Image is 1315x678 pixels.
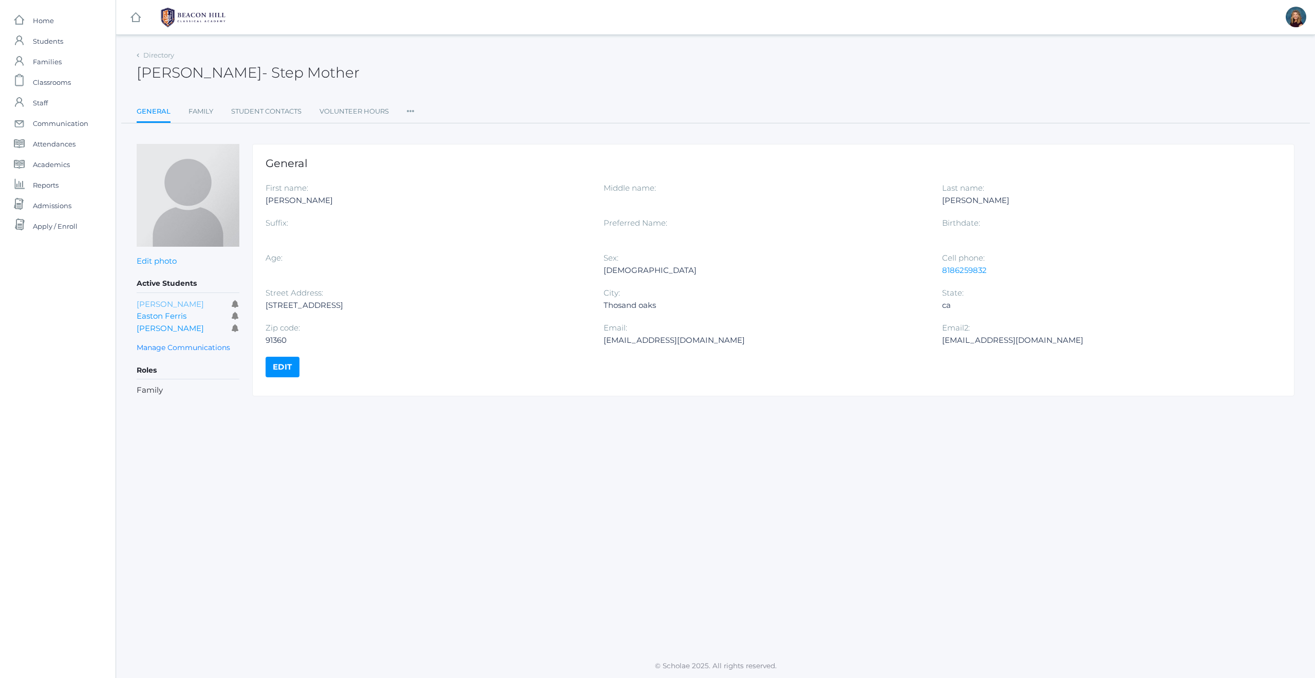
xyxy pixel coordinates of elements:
label: Email2: [942,323,970,333]
a: Easton Ferris [137,311,186,321]
label: Sex: [604,253,618,263]
a: [PERSON_NAME] [137,299,204,309]
label: State: [942,288,964,298]
label: Middle name: [604,183,656,193]
div: [PERSON_NAME] [266,194,588,207]
label: Birthdate: [942,218,980,228]
i: Receives communications for this student [232,324,239,332]
span: Staff [33,93,48,113]
div: 91360 [266,334,588,346]
a: Edit [266,357,299,377]
div: [DEMOGRAPHIC_DATA] [604,264,926,277]
h5: Roles [137,362,239,379]
div: Thosand oaks [604,299,926,311]
h5: Active Students [137,275,239,292]
div: [PERSON_NAME] [942,194,1265,207]
img: BHCALogos-05-308ed15e86a5a0abce9b8dd61676a3503ac9727e845dece92d48e8588c001991.png [155,5,232,30]
a: Directory [143,51,174,59]
div: Lindsay Leeds [1286,7,1306,27]
label: Zip code: [266,323,300,333]
span: - Step Mother [262,64,360,81]
span: Attendances [33,134,76,154]
span: Communication [33,113,88,134]
a: Family [189,101,213,122]
p: © Scholae 2025. All rights reserved. [116,661,1315,671]
img: Randi Ferris [137,144,239,247]
a: Volunteer Hours [320,101,389,122]
span: Reports [33,175,59,195]
span: Admissions [33,195,71,216]
a: Student Contacts [231,101,302,122]
label: Street Address: [266,288,323,298]
div: [EMAIL_ADDRESS][DOMAIN_NAME] [604,334,926,346]
label: Cell phone: [942,253,985,263]
span: Apply / Enroll [33,216,78,236]
li: Family [137,384,239,396]
span: Families [33,51,62,72]
label: First name: [266,183,308,193]
label: Email: [604,323,627,333]
a: Manage Communications [137,342,230,354]
i: Receives communications for this student [232,300,239,308]
a: Edit photo [137,256,177,266]
div: [EMAIL_ADDRESS][DOMAIN_NAME] [942,334,1265,346]
label: Last name: [942,183,984,193]
span: Students [33,31,63,51]
span: Home [33,10,54,31]
a: General [137,101,171,123]
div: [STREET_ADDRESS] [266,299,588,311]
span: Academics [33,154,70,175]
label: Preferred Name: [604,218,667,228]
a: [PERSON_NAME] [137,323,204,333]
h2: [PERSON_NAME] [137,65,360,81]
a: 8186259832 [942,265,987,275]
label: Suffix: [266,218,288,228]
h1: General [266,157,1281,169]
label: Age: [266,253,283,263]
label: City: [604,288,620,298]
span: Classrooms [33,72,71,93]
div: ca [942,299,1265,311]
i: Receives communications for this student [232,312,239,320]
